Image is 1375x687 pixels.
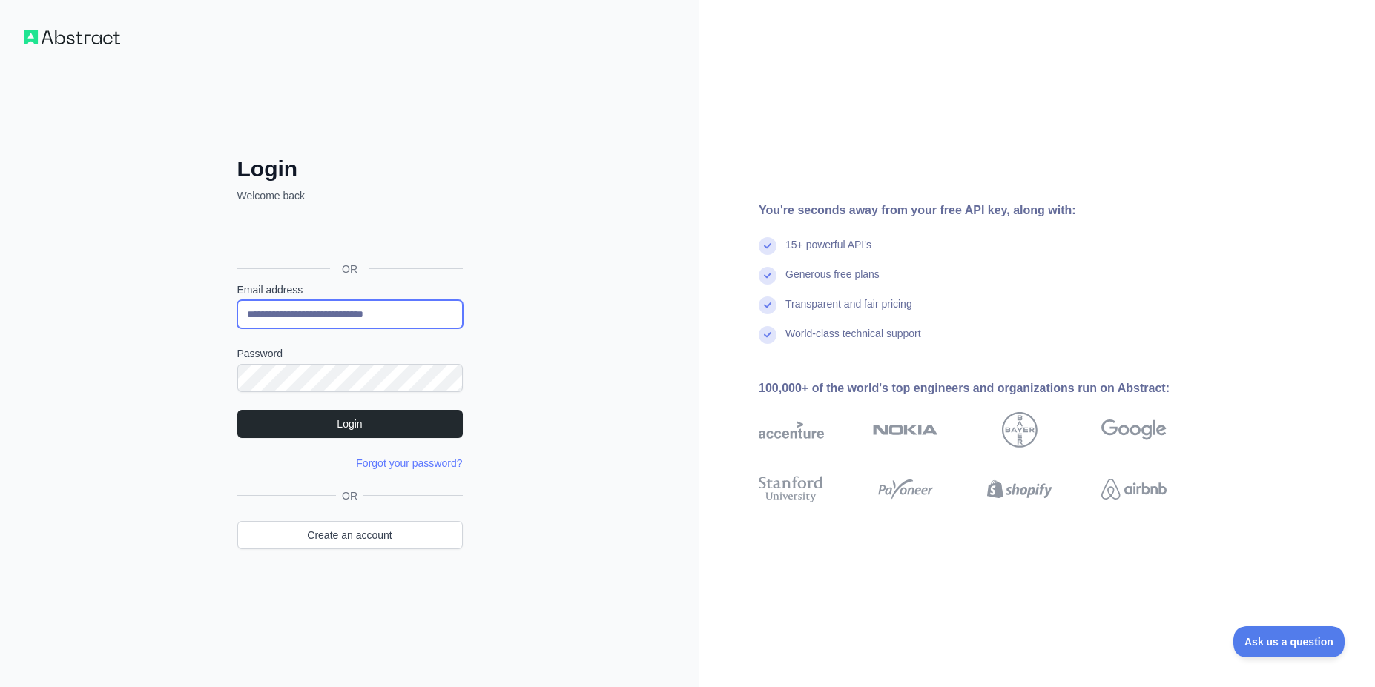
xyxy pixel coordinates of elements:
[759,296,776,314] img: check mark
[759,267,776,285] img: check mark
[785,267,880,296] div: Generous free plans
[987,473,1052,505] img: shopify
[237,521,463,549] a: Create an account
[785,296,912,326] div: Transparent and fair pricing
[237,282,463,297] label: Email address
[759,326,776,344] img: check mark
[873,473,938,505] img: payoneer
[759,379,1214,397] div: 100,000+ of the world's top engineers and organizations run on Abstract:
[356,457,462,469] a: Forgot your password?
[237,410,463,438] button: Login
[759,473,824,505] img: stanford university
[785,326,921,356] div: World-class technical support
[1101,473,1167,505] img: airbnb
[230,219,467,252] iframe: Sign in with Google Button
[330,262,369,276] span: OR
[237,346,463,361] label: Password
[873,412,938,448] img: nokia
[1233,626,1345,657] iframe: Toggle Customer Support
[759,412,824,448] img: accenture
[1002,412,1038,448] img: bayer
[237,188,463,203] p: Welcome back
[759,237,776,255] img: check mark
[336,488,363,503] span: OR
[1101,412,1167,448] img: google
[785,237,871,267] div: 15+ powerful API's
[237,156,463,182] h2: Login
[759,202,1214,219] div: You're seconds away from your free API key, along with:
[24,30,120,44] img: Workflow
